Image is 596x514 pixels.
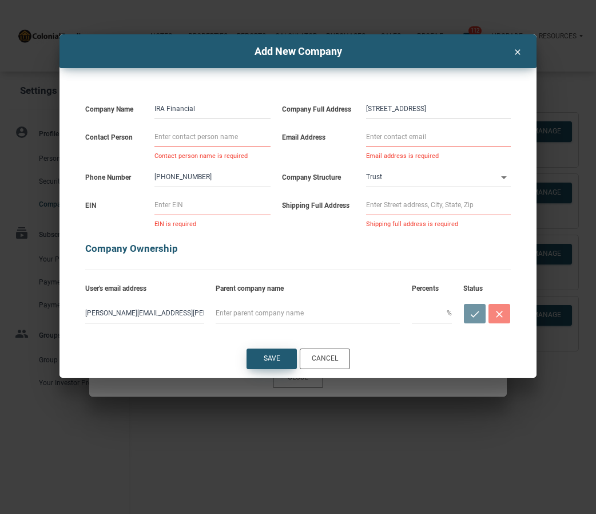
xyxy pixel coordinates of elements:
label: Phone Number [85,159,142,184]
div: Shipping full address is required [366,215,511,227]
div: EIN is required [154,215,271,227]
input: Enter company structure [366,167,497,187]
label: Shipping Full Address [282,187,355,212]
label: Status [463,270,511,295]
div: Email address is required [366,147,511,159]
input: Enter Street address, City, State, Zip [366,195,511,215]
label: Company Name [85,91,142,116]
label: Email Address [282,119,355,144]
div: Cancel [312,354,338,364]
label: User's email address [85,270,204,295]
div: Contact person name is required [154,147,271,159]
label: Parent company name [216,270,400,295]
h5: Company Ownership [85,227,510,258]
input: Enter EIN [154,195,271,215]
i: clear [510,45,524,57]
input: Enter company name [154,98,271,119]
label: EIN [85,187,142,212]
button: Cancel [300,349,350,369]
input: Enter contact email [366,126,511,147]
input: Enter parent company name [216,303,400,323]
input: 000-000-0000 [154,167,271,187]
label: Contact Person [85,119,142,144]
input: Enter Street address, City, State, Zip [366,98,511,119]
button: Save [247,349,297,369]
label: Percents [412,270,452,295]
label: Company Structure [282,159,355,184]
input: Enter contact person name [154,126,271,147]
input: Enter contact email [85,303,204,323]
h4: Add New Company [68,44,528,59]
div: Save [263,354,280,364]
label: Company Full Address [282,91,355,116]
button: clear [506,40,529,60]
span: % [447,304,452,322]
